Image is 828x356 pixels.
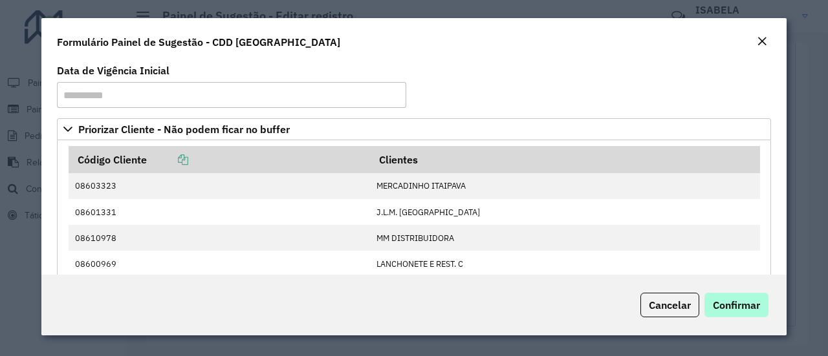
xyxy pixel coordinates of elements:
label: Data de Vigência Inicial [57,63,169,78]
span: Confirmar [713,298,760,311]
button: Close [753,34,771,50]
th: Clientes [370,146,760,173]
a: Copiar [147,153,188,166]
h4: Formulário Painel de Sugestão - CDD [GEOGRAPHIC_DATA] [57,34,340,50]
td: 08610978 [69,225,370,251]
th: Código Cliente [69,146,370,173]
button: Confirmar [704,293,768,317]
a: Priorizar Cliente - Não podem ficar no buffer [57,118,771,140]
span: Cancelar [649,298,691,311]
button: Cancelar [640,293,699,317]
td: LANCHONETE E REST. C [370,251,760,277]
span: Priorizar Cliente - Não podem ficar no buffer [78,124,290,134]
em: Fechar [757,36,767,47]
td: 08600969 [69,251,370,277]
td: 08601331 [69,199,370,225]
td: 08603323 [69,173,370,199]
td: MERCADINHO ITAIPAVA [370,173,760,199]
td: MM DISTRIBUIDORA [370,225,760,251]
td: J.L.M. [GEOGRAPHIC_DATA] [370,199,760,225]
